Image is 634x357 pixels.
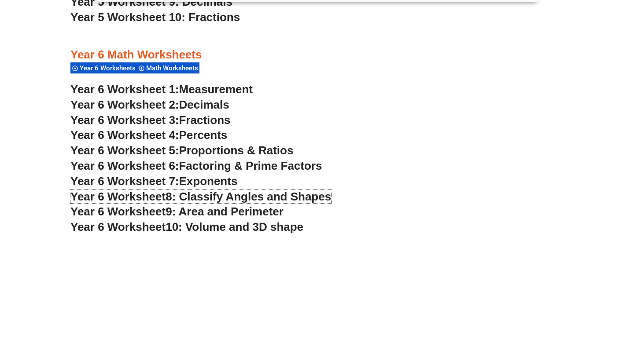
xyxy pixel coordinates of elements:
[179,113,231,127] span: Fractions
[166,220,303,233] span: 10: Volume and 3D shape
[179,159,322,172] span: Factoring & Prime Factors
[70,113,230,127] a: Year 6 Worksheet 3:Fractions
[70,113,179,127] span: Year 6 Worksheet 3:
[70,144,179,157] span: Year 6 Worksheet 5:
[70,128,227,142] a: Year 6 Worksheet 4:Percents
[70,190,166,203] span: Year 6 Worksheet
[70,47,564,62] h3: Year 6 Math Worksheets
[166,205,284,218] span: 9: Area and Perimeter
[70,83,253,96] a: Year 6 Worksheet 1:Measurement
[146,64,201,72] span: Math Worksheets
[179,144,294,157] span: Proportions & Ratios
[70,11,240,24] a: Year 5 Worksheet 10: Fractions
[483,258,634,357] iframe: Chat Widget
[179,175,238,188] span: Exponents
[70,128,179,142] span: Year 6 Worksheet 4:
[70,175,237,188] a: Year 6 Worksheet 7:Exponents
[137,62,199,74] div: Math Worksheets
[70,220,166,233] span: Year 6 Worksheet
[80,64,138,72] span: Year 6 Worksheets
[70,83,179,96] span: Year 6 Worksheet 1:
[179,128,228,142] span: Percents
[70,159,179,172] span: Year 6 Worksheet 6:
[70,62,137,74] div: Year 6 Worksheets
[70,190,331,203] a: Year 6 Worksheet8: Classify Angles and Shapes
[70,98,229,111] a: Year 6 Worksheet 2:Decimals
[70,175,179,188] span: Year 6 Worksheet 7:
[166,190,331,203] span: 8: Classify Angles and Shapes
[179,83,253,96] span: Measurement
[70,220,303,233] a: Year 6 Worksheet10: Volume and 3D shape
[70,144,293,157] a: Year 6 Worksheet 5:Proportions & Ratios
[70,159,322,172] a: Year 6 Worksheet 6:Factoring & Prime Factors
[70,205,284,218] a: Year 6 Worksheet9: Area and Perimeter
[179,98,229,111] span: Decimals
[70,98,179,111] span: Year 6 Worksheet 2:
[70,205,166,218] span: Year 6 Worksheet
